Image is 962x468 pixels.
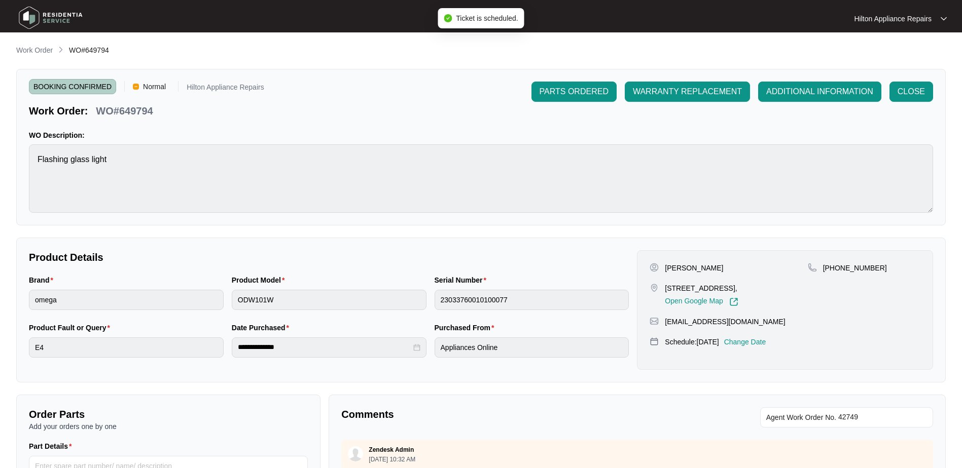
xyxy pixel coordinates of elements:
[729,297,738,306] img: Link-External
[369,456,415,462] p: [DATE] 10:32 AM
[633,86,742,98] span: WARRANTY REPLACEMENT
[665,283,738,293] p: [STREET_ADDRESS],
[29,79,116,94] span: BOOKING CONFIRMED
[625,82,750,102] button: WARRANTY REPLACEMENT
[889,82,933,102] button: CLOSE
[854,14,932,24] p: Hilton Appliance Repairs
[29,130,933,140] p: WO Description:
[29,421,308,432] p: Add your orders one by one
[435,290,629,310] input: Serial Number
[29,407,308,421] p: Order Parts
[29,250,629,264] p: Product Details
[29,104,88,118] p: Work Order:
[369,446,414,454] p: Zendesk Admin
[766,411,836,423] span: Agent Work Order No.
[435,323,498,333] label: Purchased From
[456,14,518,22] span: Ticket is scheduled.
[187,84,264,94] p: Hilton Appliance Repairs
[941,16,947,21] img: dropdown arrow
[650,283,659,292] img: map-pin
[341,407,630,421] p: Comments
[232,323,293,333] label: Date Purchased
[724,337,766,347] p: Change Date
[16,45,53,55] p: Work Order
[29,441,76,451] label: Part Details
[29,323,114,333] label: Product Fault or Query
[57,46,65,54] img: chevron-right
[665,263,723,273] p: [PERSON_NAME]
[650,263,659,272] img: user-pin
[665,317,785,327] p: [EMAIL_ADDRESS][DOMAIN_NAME]
[348,446,363,461] img: user.svg
[29,144,933,213] textarea: Flashing glass light
[838,411,927,423] input: Add Agent Work Order No.
[29,275,57,285] label: Brand
[29,290,224,310] input: Brand
[69,46,109,54] span: WO#649794
[766,86,873,98] span: ADDITIONAL INFORMATION
[531,82,617,102] button: PARTS ORDERED
[823,263,887,273] p: [PHONE_NUMBER]
[650,317,659,326] img: map-pin
[435,337,629,358] input: Purchased From
[435,275,490,285] label: Serial Number
[665,297,738,306] a: Open Google Map
[665,337,719,347] p: Schedule: [DATE]
[808,263,817,272] img: map-pin
[29,337,224,358] input: Product Fault or Query
[444,14,452,22] span: check-circle
[898,86,925,98] span: CLOSE
[96,104,153,118] p: WO#649794
[232,275,289,285] label: Product Model
[15,3,86,33] img: residentia service logo
[14,45,55,56] a: Work Order
[238,342,411,353] input: Date Purchased
[758,82,881,102] button: ADDITIONAL INFORMATION
[232,290,426,310] input: Product Model
[139,79,170,94] span: Normal
[650,337,659,346] img: map-pin
[540,86,609,98] span: PARTS ORDERED
[133,84,139,90] img: Vercel Logo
